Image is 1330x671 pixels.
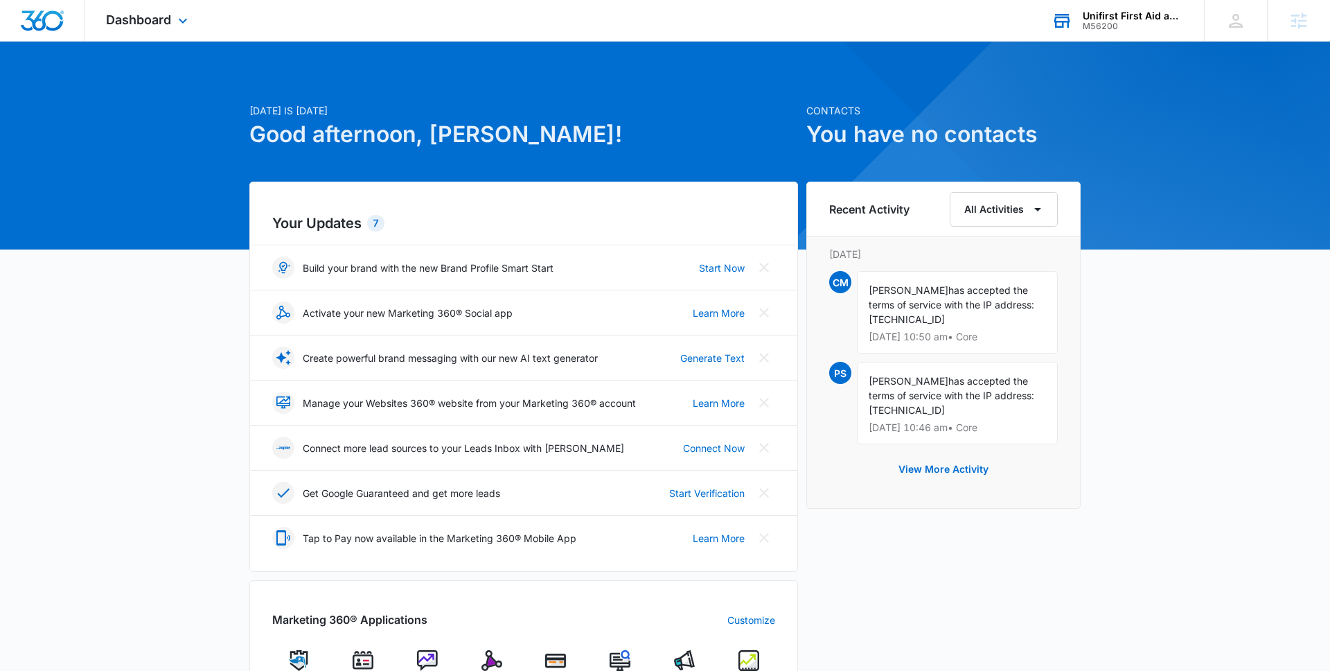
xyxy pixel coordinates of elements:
span: PS [829,362,851,384]
a: Learn More [693,306,745,320]
p: Build your brand with the new Brand Profile Smart Start [303,261,553,275]
div: 7 [367,215,384,232]
button: Close [753,347,775,369]
button: Close [753,392,775,414]
button: View More Activity [885,453,1002,486]
p: Create powerful brand messaging with our new AI text generator [303,351,598,365]
span: has accepted the terms of service with the IP address: [869,375,1034,401]
p: [DATE] 10:50 am • Core [869,332,1046,342]
h2: Your Updates [272,213,775,234]
button: Close [753,482,775,504]
a: Learn More [693,396,745,410]
button: All Activities [950,192,1058,227]
h1: Good afternoon, [PERSON_NAME]! [249,118,798,151]
span: has accepted the terms of service with the IP address: [869,284,1034,311]
span: [PERSON_NAME] [869,284,948,296]
p: [DATE] [829,247,1058,261]
button: Close [753,302,775,324]
span: [TECHNICAL_ID] [869,313,945,325]
h1: You have no contacts [806,118,1081,151]
p: Get Google Guaranteed and get more leads [303,486,500,500]
h6: Recent Activity [829,201,910,218]
button: Close [753,437,775,459]
p: Connect more lead sources to your Leads Inbox with [PERSON_NAME] [303,441,624,455]
h2: Marketing 360® Applications [272,611,427,628]
div: account id [1083,21,1184,31]
span: [PERSON_NAME] [869,375,948,387]
a: Start Now [699,261,745,275]
a: Learn More [693,531,745,546]
p: Contacts [806,103,1081,118]
div: account name [1083,10,1184,21]
button: Close [753,527,775,549]
p: Activate your new Marketing 360® Social app [303,306,513,320]
p: [DATE] is [DATE] [249,103,798,118]
button: Close [753,256,775,279]
a: Customize [727,613,775,627]
span: CM [829,271,851,293]
span: [TECHNICAL_ID] [869,404,945,416]
p: Manage your Websites 360® website from your Marketing 360® account [303,396,636,410]
span: Dashboard [106,12,171,27]
p: Tap to Pay now available in the Marketing 360® Mobile App [303,531,576,546]
a: Connect Now [683,441,745,455]
a: Start Verification [669,486,745,500]
a: Generate Text [680,351,745,365]
p: [DATE] 10:46 am • Core [869,423,1046,433]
